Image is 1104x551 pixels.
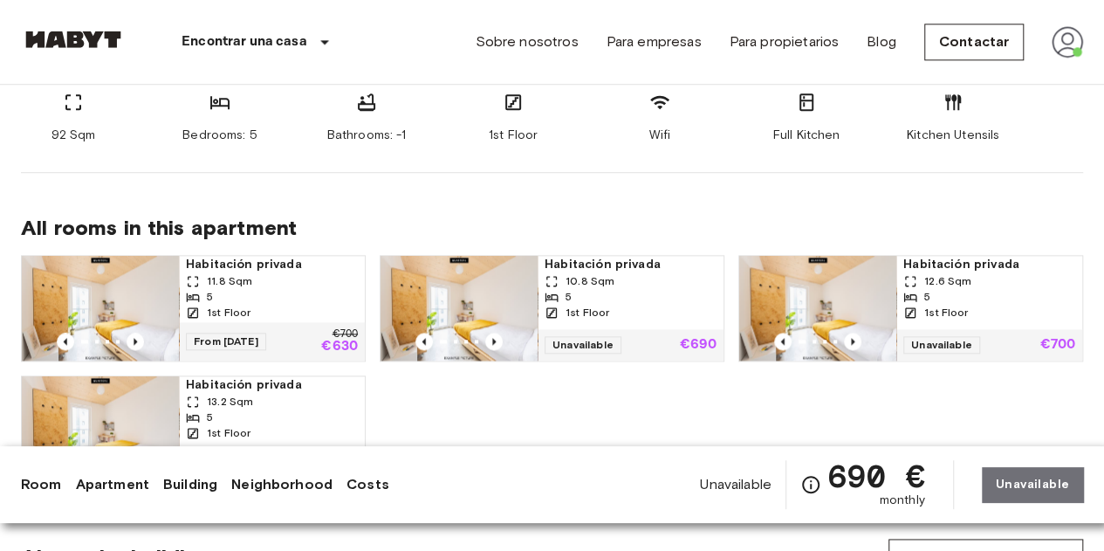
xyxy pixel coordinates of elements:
a: Marketing picture of unit DE-01-07-003-03QPrevious imagePrevious imageHabitación privada13.2 Sqm5... [21,375,366,482]
svg: Check cost overview for full price breakdown. Please note that discounts apply to new joiners onl... [800,474,821,495]
img: Marketing picture of unit DE-01-07-003-03Q [22,376,179,481]
a: Apartment [76,474,149,495]
span: 1st Floor [489,127,538,144]
span: 11.8 Sqm [207,273,252,289]
p: Encontrar una casa [182,31,307,52]
img: Marketing picture of unit DE-01-07-003-01Q [22,256,179,361]
span: 5 [566,289,572,305]
a: Para empresas [607,31,702,52]
span: All rooms in this apartment [21,215,1083,241]
span: Wifi [649,127,671,144]
span: Habitación privada [545,256,717,273]
button: Previous image [57,333,74,350]
span: 5 [924,289,930,305]
img: avatar [1052,26,1083,58]
span: Habitación privada [186,256,358,273]
p: €700 [333,329,358,340]
img: Marketing picture of unit DE-01-07-003-05Q [381,256,538,361]
p: €700 [1039,338,1075,352]
span: 92 Sqm [51,127,96,144]
button: Previous image [415,333,433,350]
p: €630 [321,340,358,354]
a: Costs [346,474,389,495]
button: Previous image [844,333,861,350]
a: Building [163,474,217,495]
span: Unavailable [903,336,980,354]
span: Kitchen Utensils [907,127,999,144]
a: Marketing picture of unit DE-01-07-003-04QPrevious imagePrevious imageHabitación privada12.6 Sqm5... [738,255,1083,362]
span: 10.8 Sqm [566,273,614,289]
a: Neighborhood [231,474,333,495]
span: Unavailable [700,475,771,494]
span: 5 [207,289,213,305]
span: 13.2 Sqm [207,394,253,410]
a: Marketing picture of unit DE-01-07-003-05QPrevious imagePrevious imageHabitación privada10.8 Sqm5... [380,255,724,362]
a: Para propietarios [729,31,839,52]
span: Bathrooms: -1 [327,127,407,144]
span: From [DATE] [186,333,266,350]
span: 5 [207,410,213,425]
span: 1st Floor [207,425,250,441]
span: 12.6 Sqm [924,273,971,289]
a: Marketing picture of unit DE-01-07-003-01QPrevious imagePrevious imageHabitación privada11.8 Sqm5... [21,255,366,362]
span: Full Kitchen [773,127,840,144]
span: monthly [880,492,925,509]
span: 1st Floor [207,305,250,320]
img: Habyt [21,31,126,48]
button: Previous image [774,333,792,350]
a: Sobre nosotros [475,31,578,52]
span: 690 € [828,460,925,492]
span: Bedrooms: 5 [182,127,257,144]
p: €690 [679,338,717,352]
span: 1st Floor [924,305,968,320]
button: Previous image [127,333,144,350]
span: Habitación privada [903,256,1075,273]
a: Blog [867,31,896,52]
span: Habitación privada [186,376,358,394]
span: 1st Floor [566,305,609,320]
a: Room [21,474,62,495]
button: Previous image [485,333,503,350]
span: Unavailable [545,336,621,354]
img: Marketing picture of unit DE-01-07-003-04Q [739,256,896,361]
a: Contactar [924,24,1024,60]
